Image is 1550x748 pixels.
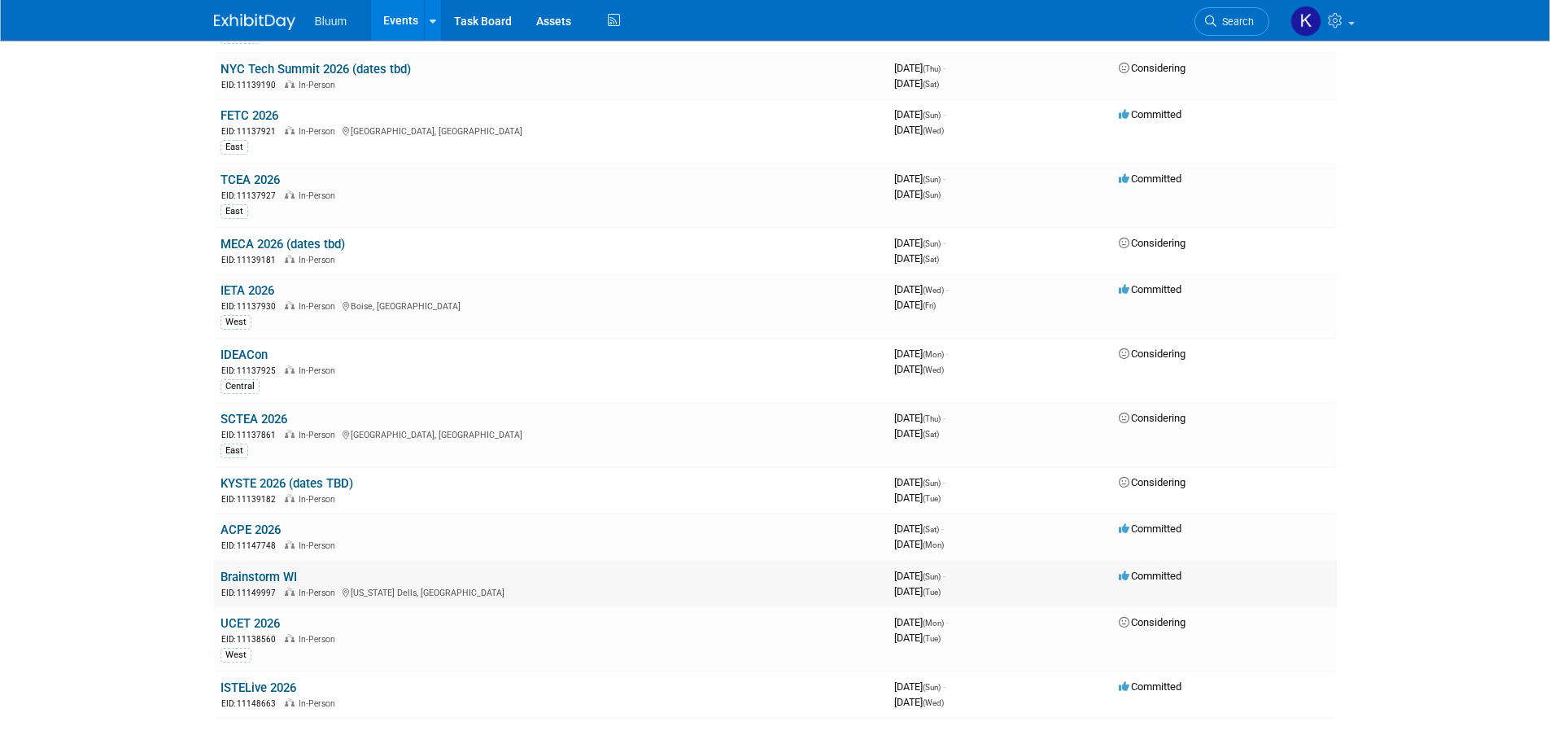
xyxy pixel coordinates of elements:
span: (Tue) [923,588,941,597]
img: In-Person Event [285,494,295,502]
span: EID: 11137861 [221,431,282,440]
span: Committed [1119,173,1181,185]
div: West [220,648,251,663]
span: - [943,62,945,74]
div: Boise, [GEOGRAPHIC_DATA] [220,299,881,313]
span: - [943,570,945,582]
span: [DATE] [894,696,944,708]
span: (Wed) [923,365,944,374]
span: EID: 11137925 [221,366,282,375]
a: IDEACon [220,348,268,362]
img: In-Person Event [285,698,295,706]
span: Considering [1119,412,1185,424]
span: [DATE] [894,108,945,120]
span: (Sun) [923,190,941,199]
span: [DATE] [894,476,945,488]
span: In-Person [299,255,340,265]
span: EID: 11137930 [221,302,282,311]
span: [DATE] [894,492,941,504]
span: In-Person [299,126,340,137]
span: - [943,476,945,488]
span: (Wed) [923,126,944,135]
span: In-Person [299,588,340,598]
span: (Mon) [923,350,944,359]
span: (Sun) [923,683,941,692]
span: Bluum [315,15,347,28]
span: [DATE] [894,77,939,90]
div: [GEOGRAPHIC_DATA], [GEOGRAPHIC_DATA] [220,427,881,441]
span: EID: 11137921 [221,127,282,136]
span: In-Person [299,698,340,709]
span: [DATE] [894,412,945,424]
span: Search [1216,15,1254,28]
img: Kellie Noller [1290,6,1321,37]
span: (Tue) [923,634,941,643]
span: [DATE] [894,237,945,249]
span: In-Person [299,80,340,90]
a: ISTELive 2026 [220,680,296,695]
span: In-Person [299,190,340,201]
a: SCTEA 2026 [220,412,287,426]
a: KYSTE 2026 (dates TBD) [220,476,353,491]
span: - [943,412,945,424]
span: EID: 11147748 [221,541,282,550]
span: In-Person [299,494,340,505]
img: In-Person Event [285,365,295,374]
span: Considering [1119,476,1185,488]
span: EID: 11149997 [221,588,282,597]
span: [DATE] [894,570,945,582]
span: (Tue) [923,494,941,503]
span: Considering [1119,62,1185,74]
span: (Sat) [923,430,939,439]
span: (Sat) [923,80,939,89]
span: Considering [1119,237,1185,249]
span: Committed [1119,523,1181,535]
span: (Sun) [923,572,941,581]
span: In-Person [299,365,340,376]
div: [US_STATE] Dells, [GEOGRAPHIC_DATA] [220,585,881,599]
span: [DATE] [894,632,941,644]
span: [DATE] [894,299,936,311]
span: (Wed) [923,698,944,707]
span: [DATE] [894,62,945,74]
span: [DATE] [894,188,941,200]
span: (Sat) [923,255,939,264]
img: In-Person Event [285,190,295,199]
a: Brainstorm WI [220,570,297,584]
span: - [946,616,949,628]
span: (Sun) [923,175,941,184]
div: East [220,140,248,155]
span: In-Person [299,634,340,645]
span: Committed [1119,108,1181,120]
img: In-Person Event [285,255,295,263]
a: IETA 2026 [220,283,274,298]
a: TCEA 2026 [220,173,280,187]
span: EID: 11139181 [221,256,282,265]
span: In-Person [299,430,340,440]
span: [DATE] [894,616,949,628]
span: [DATE] [894,363,944,375]
a: UCET 2026 [220,616,280,631]
img: In-Person Event [285,634,295,642]
span: - [943,108,945,120]
span: In-Person [299,540,340,551]
span: [DATE] [894,523,944,535]
span: (Sun) [923,239,941,248]
span: (Wed) [923,286,944,295]
span: (Sun) [923,479,941,488]
span: [DATE] [894,585,941,597]
img: In-Person Event [285,80,295,88]
span: - [941,523,944,535]
img: In-Person Event [285,126,295,134]
span: (Sat) [923,525,939,534]
span: (Sun) [923,111,941,120]
span: [DATE] [894,283,949,295]
div: West [220,315,251,330]
span: EID: 11137927 [221,191,282,200]
a: FETC 2026 [220,108,278,123]
img: In-Person Event [285,301,295,309]
span: [DATE] [894,252,939,265]
span: Committed [1119,570,1181,582]
img: ExhibitDay [214,14,295,30]
span: [DATE] [894,124,944,136]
